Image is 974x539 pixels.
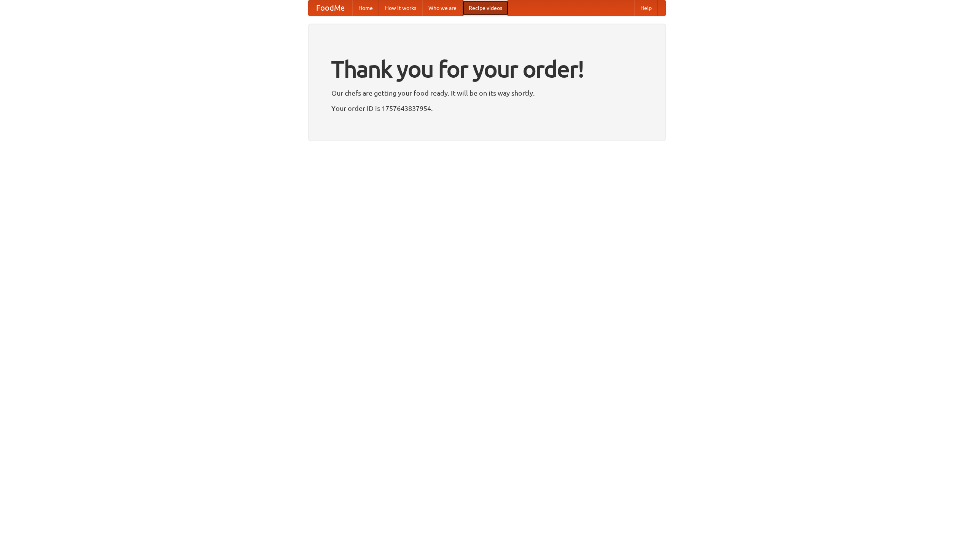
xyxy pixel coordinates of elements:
h1: Thank you for your order! [331,51,643,87]
a: Help [634,0,658,16]
a: Recipe videos [463,0,508,16]
a: FoodMe [309,0,352,16]
p: Our chefs are getting your food ready. It will be on its way shortly. [331,87,643,99]
a: Who we are [422,0,463,16]
p: Your order ID is 1757643837954. [331,102,643,114]
a: How it works [379,0,422,16]
a: Home [352,0,379,16]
